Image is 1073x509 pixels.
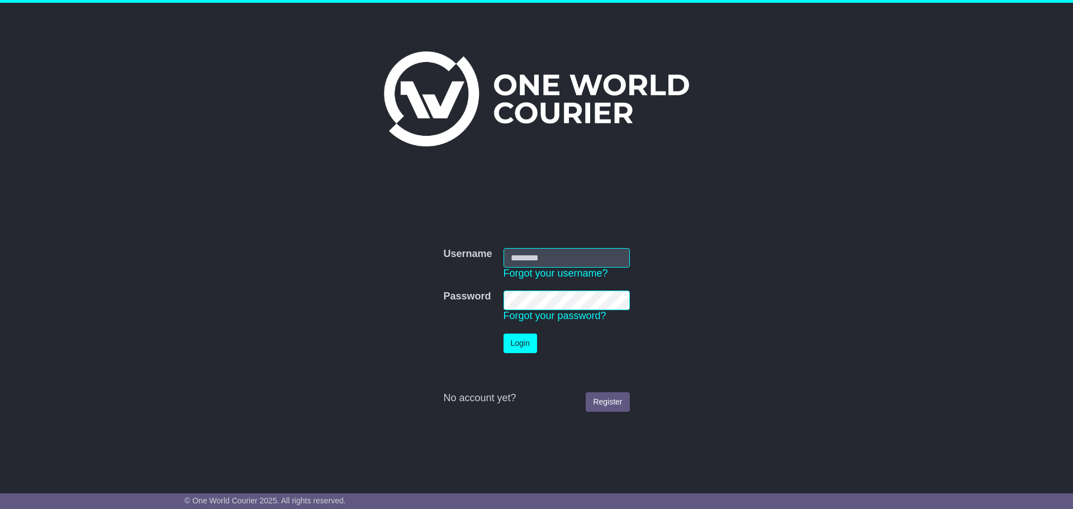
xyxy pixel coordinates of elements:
button: Login [504,334,537,353]
a: Forgot your username? [504,268,608,279]
a: Forgot your password? [504,310,606,321]
label: Username [443,248,492,260]
span: © One World Courier 2025. All rights reserved. [184,496,346,505]
a: Register [586,392,629,412]
div: No account yet? [443,392,629,405]
img: One World [384,51,689,146]
label: Password [443,291,491,303]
